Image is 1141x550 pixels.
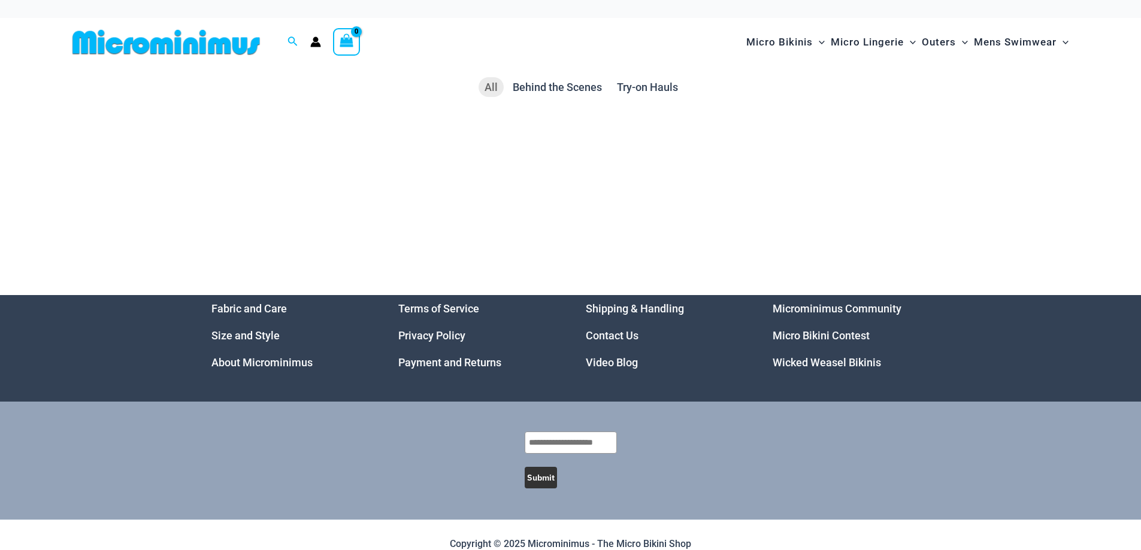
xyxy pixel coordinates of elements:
[485,81,498,93] span: All
[68,29,265,56] img: MM SHOP LOGO FLAT
[831,27,904,57] span: Micro Lingerie
[586,356,638,369] a: Video Blog
[398,302,479,315] a: Terms of Service
[398,356,501,369] a: Payment and Returns
[586,302,684,315] a: Shipping & Handling
[746,27,813,57] span: Micro Bikinis
[919,24,971,60] a: OutersMenu ToggleMenu Toggle
[742,22,1074,62] nav: Site Navigation
[773,329,870,342] a: Micro Bikini Contest
[773,295,930,376] aside: Footer Widget 4
[773,302,901,315] a: Microminimus Community
[1057,27,1069,57] span: Menu Toggle
[398,329,465,342] a: Privacy Policy
[513,81,602,93] span: Behind the Scenes
[310,37,321,47] a: Account icon link
[773,295,930,376] nav: Menu
[398,295,556,376] aside: Footer Widget 2
[904,27,916,57] span: Menu Toggle
[333,28,361,56] a: View Shopping Cart, empty
[211,329,280,342] a: Size and Style
[211,295,369,376] nav: Menu
[813,27,825,57] span: Menu Toggle
[956,27,968,57] span: Menu Toggle
[398,295,556,376] nav: Menu
[743,24,828,60] a: Micro BikinisMenu ToggleMenu Toggle
[971,24,1072,60] a: Mens SwimwearMenu ToggleMenu Toggle
[211,295,369,376] aside: Footer Widget 1
[586,329,638,342] a: Contact Us
[586,295,743,376] nav: Menu
[211,356,313,369] a: About Microminimus
[525,467,557,488] button: Submit
[287,35,298,50] a: Search icon link
[586,295,743,376] aside: Footer Widget 3
[773,356,881,369] a: Wicked Weasel Bikinis
[974,27,1057,57] span: Mens Swimwear
[922,27,956,57] span: Outers
[617,81,678,93] span: Try-on Hauls
[828,24,919,60] a: Micro LingerieMenu ToggleMenu Toggle
[211,302,287,315] a: Fabric and Care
